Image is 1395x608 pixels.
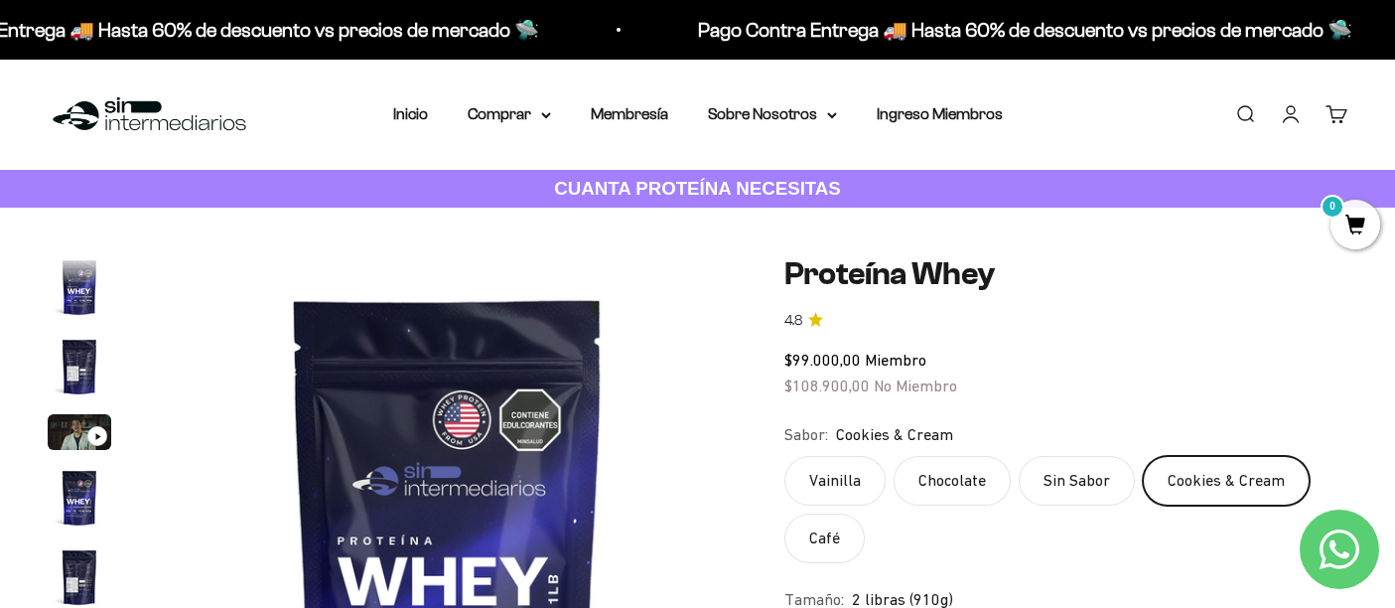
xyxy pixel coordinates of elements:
[865,351,926,369] span: Miembro
[48,466,111,535] button: Ir al artículo 4
[48,255,111,319] img: Proteína Whey
[784,351,861,369] span: $99.000,00
[874,377,957,394] span: No Miembro
[784,377,870,394] span: $108.900,00
[784,422,828,448] legend: Sabor:
[708,101,837,127] summary: Sobre Nosotros
[48,255,111,325] button: Ir al artículo 1
[48,414,111,456] button: Ir al artículo 3
[836,422,953,448] span: Cookies & Cream
[784,310,1347,332] a: 4.84.8 de 5.0 estrellas
[48,466,111,530] img: Proteína Whey
[784,255,1347,293] h1: Proteína Whey
[393,105,428,122] a: Inicio
[695,14,1349,46] p: Pago Contra Entrega 🚚 Hasta 60% de descuento vs precios de mercado 🛸
[48,335,111,404] button: Ir al artículo 2
[1330,216,1380,237] a: 0
[877,105,1003,122] a: Ingreso Miembros
[591,105,668,122] a: Membresía
[554,178,841,199] strong: CUANTA PROTEÍNA NECESITAS
[784,310,802,332] span: 4.8
[468,101,551,127] summary: Comprar
[1321,195,1344,219] mark: 0
[48,335,111,398] img: Proteína Whey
